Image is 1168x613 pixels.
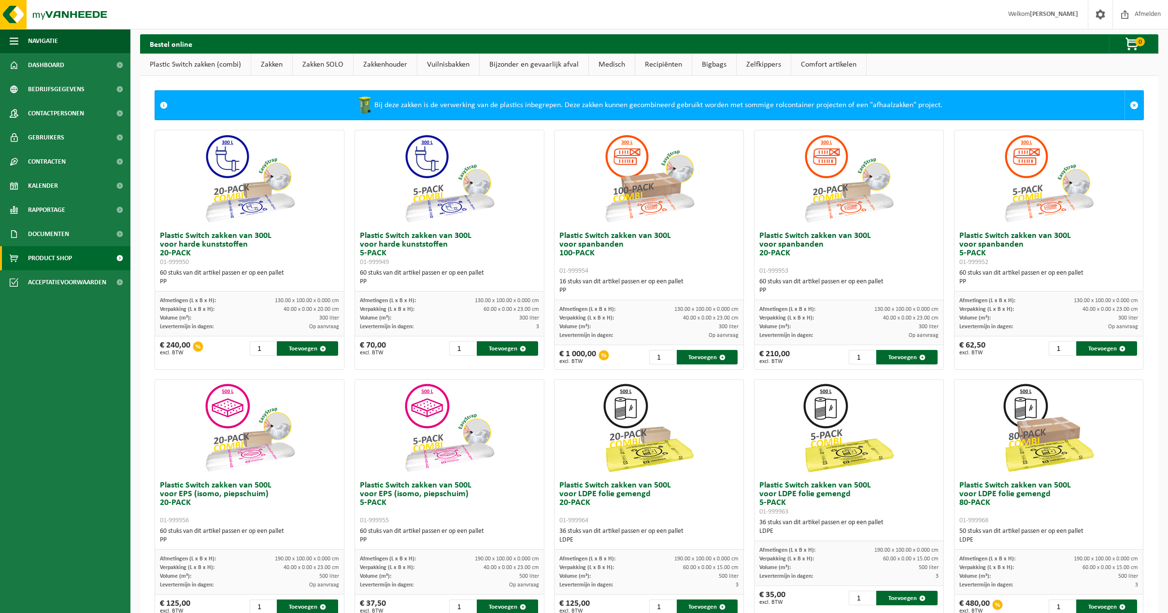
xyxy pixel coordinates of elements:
[759,508,788,515] span: 01-999963
[874,547,939,553] span: 190.00 x 100.00 x 0.000 cm
[1000,380,1097,476] img: 01-999968
[936,573,939,579] span: 3
[919,565,939,571] span: 500 liter
[1118,573,1138,579] span: 500 liter
[959,350,985,356] span: excl. BTW
[160,582,214,588] span: Levertermijn in dagen:
[480,54,588,76] a: Bijzonder en gevaarlijk afval
[28,198,65,222] span: Rapportage
[1109,34,1157,54] button: 0
[692,54,736,76] a: Bigbags
[319,315,339,321] span: 300 liter
[959,481,1139,525] h3: Plastic Switch zakken van 500L voor LDPE folie gemengd 80-PACK
[160,536,339,544] div: PP
[160,232,339,266] h3: Plastic Switch zakken van 300L voor harde kunststoffen 20-PACK
[559,267,588,275] span: 01-999954
[759,333,813,338] span: Levertermijn in dagen:
[277,341,338,356] button: Toevoegen
[759,278,939,295] div: 60 stuks van dit artikel passen er op een pallet
[759,556,814,562] span: Verpakking (L x B x H):
[309,582,339,588] span: Op aanvraag
[509,582,539,588] span: Op aanvraag
[559,582,613,588] span: Levertermijn in dagen:
[251,54,292,76] a: Zakken
[800,130,897,227] img: 01-999953
[649,350,676,364] input: 1
[160,306,214,312] span: Verpakking (L x B x H):
[559,565,614,571] span: Verpakking (L x B x H):
[360,573,391,579] span: Volume (m³):
[160,269,339,286] div: 60 stuks van dit artikel passen er op een pallet
[1135,37,1145,46] span: 0
[876,591,938,605] button: Toevoegen
[559,359,596,364] span: excl. BTW
[959,315,991,321] span: Volume (m³):
[601,380,698,476] img: 01-999964
[1074,556,1138,562] span: 190.00 x 100.00 x 0.000 cm
[736,582,739,588] span: 3
[759,591,785,605] div: € 35,00
[759,359,790,364] span: excl. BTW
[559,517,588,524] span: 01-999964
[160,315,191,321] span: Volume (m³):
[1083,306,1138,312] span: 40.00 x 0.00 x 23.00 cm
[959,298,1015,304] span: Afmetingen (L x B x H):
[959,582,1013,588] span: Levertermijn in dagen:
[759,286,939,295] div: PP
[477,341,538,356] button: Toevoegen
[759,518,939,536] div: 36 stuks van dit artikel passen er op een pallet
[674,556,739,562] span: 190.00 x 100.00 x 0.000 cm
[360,298,416,304] span: Afmetingen (L x B x H):
[589,54,635,76] a: Medisch
[759,527,939,536] div: LDPE
[28,150,66,174] span: Contracten
[354,54,417,76] a: Zakkenhouder
[559,333,613,338] span: Levertermijn in dagen:
[1000,130,1097,227] img: 01-999952
[360,582,413,588] span: Levertermijn in dagen:
[959,527,1139,544] div: 50 stuks van dit artikel passen er op een pallet
[360,232,539,266] h3: Plastic Switch zakken van 300L voor harde kunststoffen 5-PACK
[791,54,866,76] a: Comfort artikelen
[160,527,339,544] div: 60 stuks van dit artikel passen er op een pallet
[355,96,374,115] img: WB-0240-HPE-GN-50.png
[759,306,815,312] span: Afmetingen (L x B x H):
[160,517,189,524] span: 01-999956
[160,565,214,571] span: Verpakking (L x B x H):
[559,536,739,544] div: LDPE
[959,573,991,579] span: Volume (m³):
[160,350,190,356] span: excl. BTW
[1118,315,1138,321] span: 300 liter
[360,341,386,356] div: € 70,00
[959,278,1139,286] div: PP
[284,306,339,312] span: 40.00 x 0.00 x 20.00 cm
[959,259,988,266] span: 01-999952
[519,573,539,579] span: 500 liter
[275,556,339,562] span: 190.00 x 100.00 x 0.000 cm
[601,130,698,227] img: 01-999954
[709,333,739,338] span: Op aanvraag
[559,324,591,330] span: Volume (m³):
[674,306,739,312] span: 130.00 x 100.00 x 0.000 cm
[449,341,476,356] input: 1
[519,315,539,321] span: 300 liter
[959,324,1013,330] span: Levertermijn in dagen:
[919,324,939,330] span: 300 liter
[360,517,389,524] span: 01-999955
[360,556,416,562] span: Afmetingen (L x B x H):
[800,380,897,476] img: 01-999963
[360,324,413,330] span: Levertermijn in dagen:
[759,315,814,321] span: Verpakking (L x B x H):
[28,29,58,53] span: Navigatie
[759,599,785,605] span: excl. BTW
[28,77,85,101] span: Bedrijfsgegevens
[959,306,1014,312] span: Verpakking (L x B x H):
[484,565,539,571] span: 40.00 x 0.00 x 23.00 cm
[160,341,190,356] div: € 240,00
[417,54,479,76] a: Vuilnisbakken
[759,350,790,364] div: € 210,00
[401,380,498,476] img: 01-999955
[959,565,1014,571] span: Verpakking (L x B x H):
[959,556,1015,562] span: Afmetingen (L x B x H):
[401,130,498,227] img: 01-999949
